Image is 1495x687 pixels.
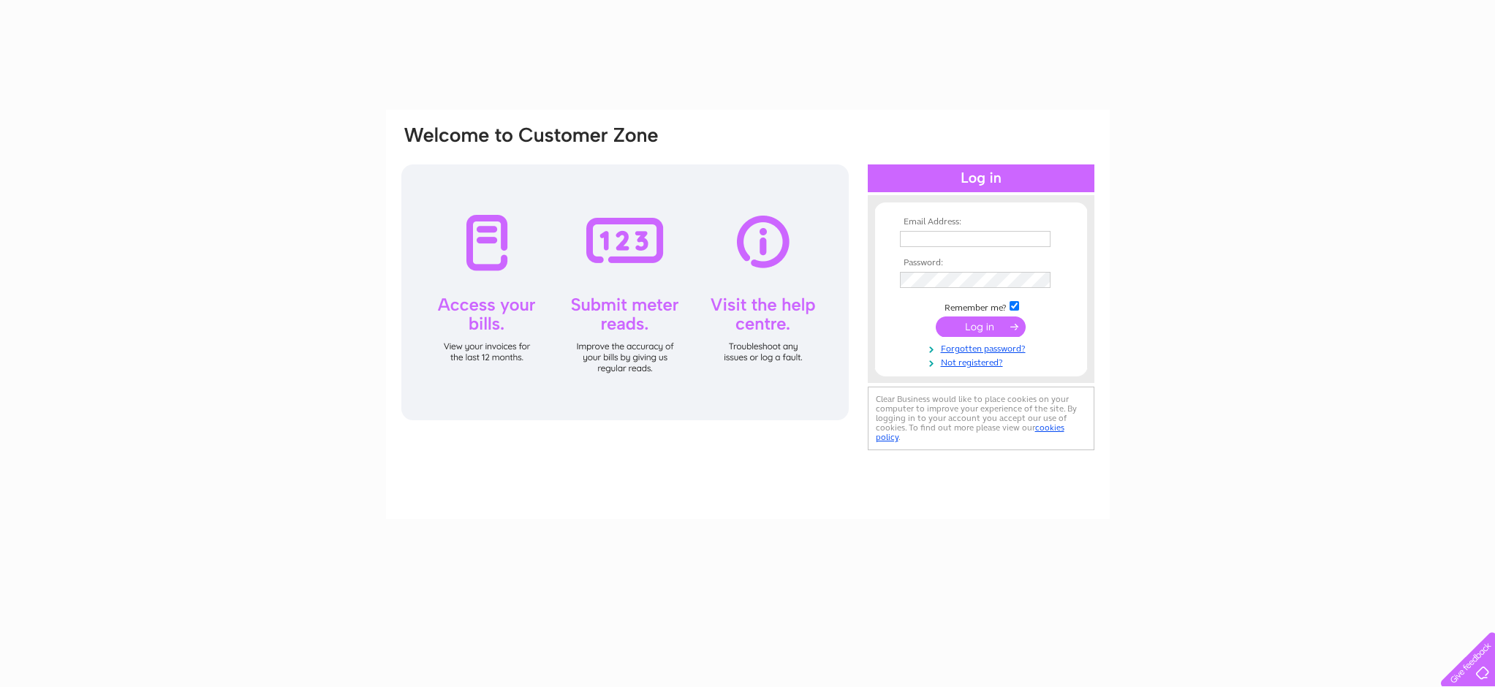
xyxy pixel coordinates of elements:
[900,354,1066,368] a: Not registered?
[896,258,1066,268] th: Password:
[876,422,1064,442] a: cookies policy
[896,217,1066,227] th: Email Address:
[900,341,1066,354] a: Forgotten password?
[936,316,1026,337] input: Submit
[868,387,1094,450] div: Clear Business would like to place cookies on your computer to improve your experience of the sit...
[896,299,1066,314] td: Remember me?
